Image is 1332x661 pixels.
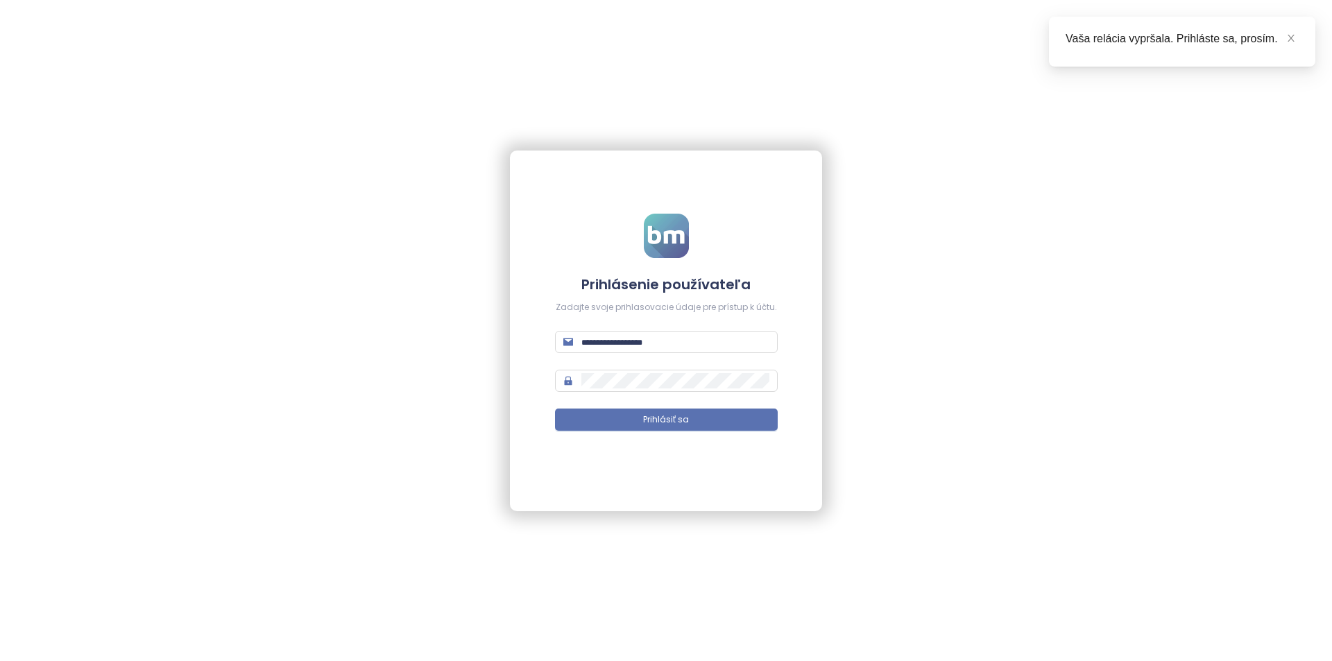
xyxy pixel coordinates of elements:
span: lock [563,376,573,386]
span: close [1286,33,1296,43]
button: Prihlásiť sa [555,409,778,431]
span: mail [563,337,573,347]
img: logo [644,214,689,258]
div: Vaša relácia vypršala. Prihláste sa, prosím. [1066,31,1299,47]
h4: Prihlásenie používateľa [555,275,778,294]
div: Zadajte svoje prihlasovacie údaje pre prístup k účtu. [555,301,778,314]
span: Prihlásiť sa [643,413,689,427]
